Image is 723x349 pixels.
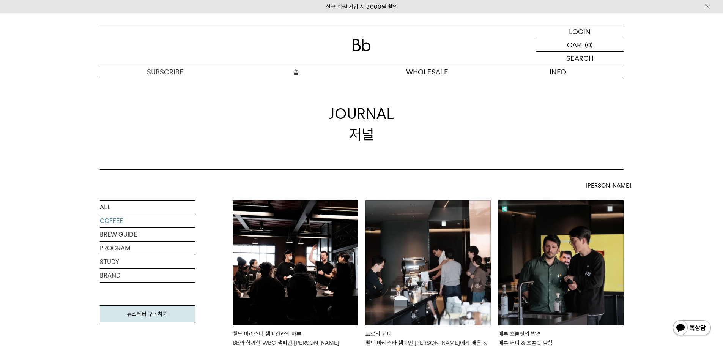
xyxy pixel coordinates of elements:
p: LOGIN [569,25,591,38]
a: COFFEE [100,214,195,227]
a: BRAND [100,269,195,282]
span: [PERSON_NAME] [586,181,631,190]
div: 프로의 커피 월드 바리스타 챔피언 [PERSON_NAME]에게 배운 것 [365,329,491,347]
p: (0) [585,38,593,51]
p: CART [567,38,585,51]
img: 카카오톡 채널 1:1 채팅 버튼 [672,319,712,338]
a: 뉴스레터 구독하기 [100,305,195,322]
img: 로고 [353,39,371,51]
a: LOGIN [536,25,624,38]
img: 페루 초콜릿의 발견페루 커피 & 초콜릿 탐험 [498,200,624,325]
div: 월드 바리스타 챔피언과의 하루 Bb와 함께한 WBC 챔피언 [PERSON_NAME] [233,329,358,347]
a: PROGRAM [100,242,195,255]
a: BREW GUIDE [100,228,195,241]
img: 프로의 커피월드 바리스타 챔피언 엄보람님에게 배운 것 [365,200,491,325]
a: 신규 회원 가입 시 3,000원 할인 [326,3,398,10]
p: WHOLESALE [362,65,493,79]
a: 숍 [231,65,362,79]
p: INFO [493,65,624,79]
a: ALL [100,201,195,214]
div: JOURNAL 저널 [329,104,394,144]
img: 월드 바리스타 챔피언과의 하루Bb와 함께한 WBC 챔피언 앤서니 더글라스 [233,200,358,325]
a: SUBSCRIBE [100,65,231,79]
p: SEARCH [566,52,594,65]
div: 페루 초콜릿의 발견 페루 커피 & 초콜릿 탐험 [498,329,624,347]
a: STUDY [100,255,195,268]
a: CART (0) [536,38,624,52]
